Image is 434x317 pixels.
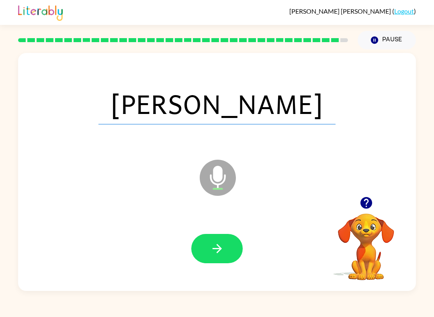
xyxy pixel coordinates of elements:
span: [PERSON_NAME] [98,83,336,124]
div: ( ) [289,7,416,15]
video: Your browser must support playing .mp4 files to use Literably. Please try using another browser. [326,201,406,281]
a: Logout [394,7,414,15]
img: Literably [18,3,63,21]
span: [PERSON_NAME] [PERSON_NAME] [289,7,392,15]
button: Pause [358,31,416,49]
